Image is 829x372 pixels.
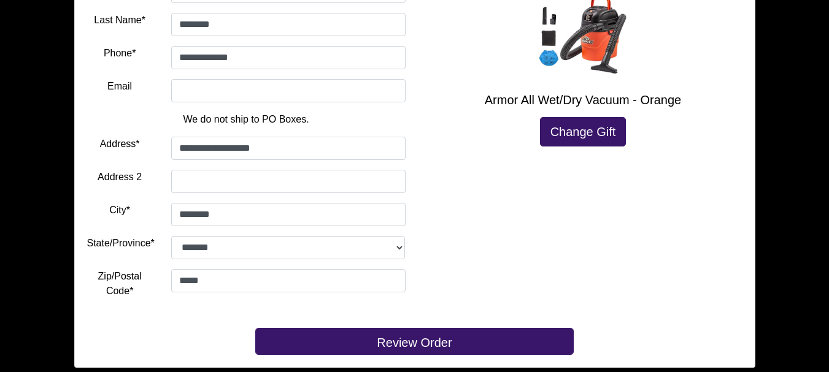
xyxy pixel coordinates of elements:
[540,117,627,146] a: Change Gift
[87,236,155,251] label: State/Province*
[87,269,153,298] label: Zip/Postal Code*
[96,112,396,127] p: We do not ship to PO Boxes.
[255,328,574,355] button: Review Order
[107,79,132,94] label: Email
[98,170,142,184] label: Address 2
[109,203,130,218] label: City*
[424,93,742,107] h5: Armor All Wet/Dry Vacuum - Orange
[104,46,136,61] label: Phone*
[100,137,140,151] label: Address*
[94,13,145,28] label: Last Name*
